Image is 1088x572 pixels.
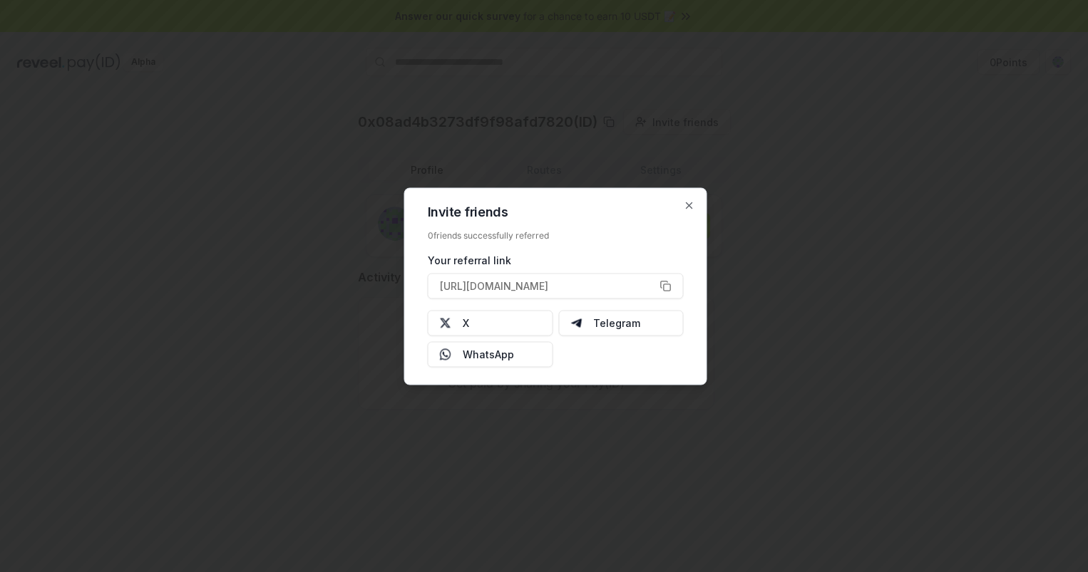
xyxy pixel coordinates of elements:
img: X [440,317,451,328]
button: X [428,310,553,336]
img: Telegram [570,317,582,328]
button: Telegram [558,310,684,336]
div: Your referral link [428,252,684,267]
h2: Invite friends [428,205,684,218]
button: WhatsApp [428,341,553,367]
button: [URL][DOMAIN_NAME] [428,273,684,298]
span: [URL][DOMAIN_NAME] [440,279,548,293]
div: 0 friends successfully referred [428,229,684,241]
img: Whatsapp [440,348,451,360]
